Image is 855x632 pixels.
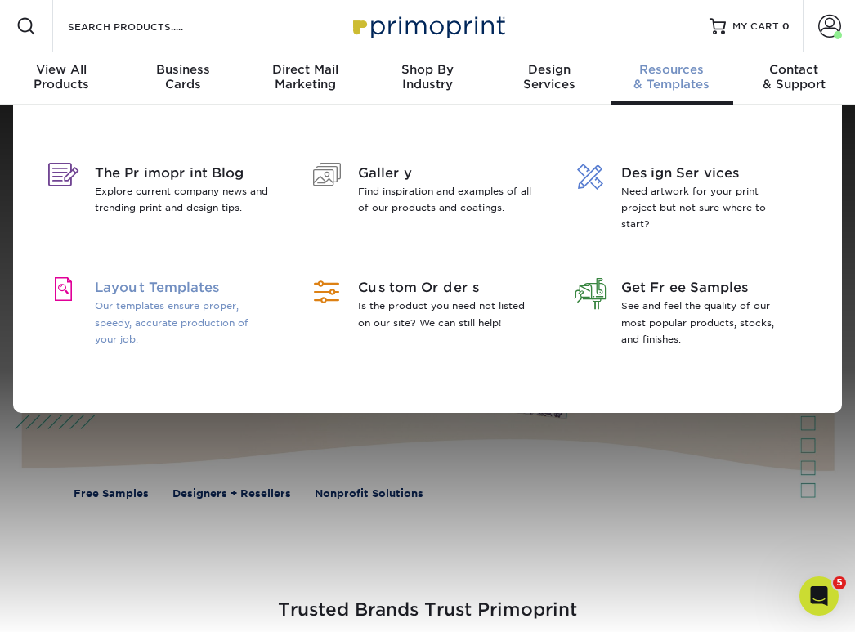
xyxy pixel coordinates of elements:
span: MY CART [732,20,779,34]
p: Our templates ensure proper, speedy, accurate production of your job. [95,298,268,347]
p: See and feel the quality of our most popular products, stocks, and finishes. [621,298,795,347]
a: Direct MailMarketing [244,52,366,105]
a: Design Services Need artwork for your print project but not sure where to start? [571,144,810,258]
a: Get Free Samples See and feel the quality of our most popular products, stocks, and finishes. [571,258,810,373]
a: BusinessCards [122,52,244,105]
span: Layout Templates [95,278,268,298]
iframe: Intercom live chat [799,576,839,616]
a: Gallery Find inspiration and examples of all of our products and coatings. [308,144,547,242]
span: Get Free Samples [621,278,795,298]
span: Direct Mail [244,62,366,77]
span: Resources [611,62,732,77]
div: & Templates [611,62,732,92]
div: Services [489,62,611,92]
a: Resources& Templates [611,52,732,105]
span: Custom Orders [358,278,531,298]
div: Cards [122,62,244,92]
a: Contact& Support [733,52,855,105]
span: 5 [833,576,846,589]
a: Shop ByIndustry [366,52,488,105]
a: Custom Orders Is the product you need not listed on our site? We can still help! [308,258,547,356]
span: Contact [733,62,855,77]
a: Layout Templates Our templates ensure proper, speedy, accurate production of your job. [45,258,284,373]
span: Shop By [366,62,488,77]
div: Industry [366,62,488,92]
span: Business [122,62,244,77]
div: Marketing [244,62,366,92]
img: Primoprint [346,8,509,43]
p: Is the product you need not listed on our site? We can still help! [358,298,531,330]
p: Explore current company news and trending print and design tips. [95,183,268,216]
p: Need artwork for your print project but not sure where to start? [621,183,795,232]
span: The Primoprint Blog [95,164,268,183]
p: Find inspiration and examples of all of our products and coatings. [358,183,531,216]
div: & Support [733,62,855,92]
span: 0 [782,20,790,32]
a: DesignServices [489,52,611,105]
a: The Primoprint Blog Explore current company news and trending print and design tips. [45,144,284,242]
span: Design [489,62,611,77]
span: Gallery [358,164,531,183]
span: Design Services [621,164,795,183]
input: SEARCH PRODUCTS..... [66,16,226,36]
